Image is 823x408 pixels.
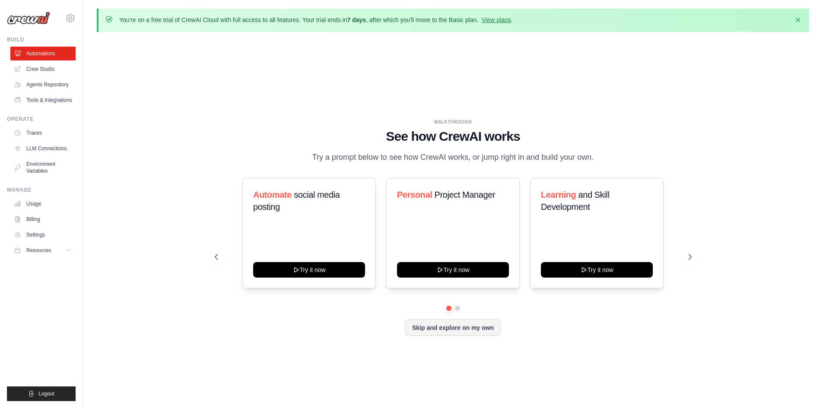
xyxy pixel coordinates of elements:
[434,190,495,199] span: Project Manager
[253,190,340,212] span: social media posting
[26,247,51,254] span: Resources
[7,386,76,401] button: Logout
[397,190,432,199] span: Personal
[405,319,501,336] button: Skip and explore on my own
[541,262,653,278] button: Try it now
[215,119,692,125] div: WALKTHROUGH
[482,16,511,23] a: View plans
[541,190,609,212] span: and Skill Development
[347,16,366,23] strong: 7 days
[119,16,513,24] p: You're on a free trial of CrewAI Cloud with full access to all features. Your trial ends in , aft...
[10,157,76,178] a: Environment Variables
[7,12,50,25] img: Logo
[10,62,76,76] a: Crew Studio
[7,116,76,123] div: Operate
[10,78,76,92] a: Agents Repository
[10,93,76,107] a: Tools & Integrations
[10,142,76,155] a: LLM Connections
[215,129,692,144] h1: See how CrewAI works
[10,212,76,226] a: Billing
[7,36,76,43] div: Build
[10,126,76,140] a: Traces
[10,47,76,60] a: Automations
[541,190,576,199] span: Learning
[10,197,76,211] a: Usage
[10,228,76,242] a: Settings
[7,187,76,193] div: Manage
[10,244,76,257] button: Resources
[397,262,509,278] button: Try it now
[253,262,365,278] button: Try it now
[308,151,598,164] p: Try a prompt below to see how CrewAI works, or jump right in and build your own.
[38,390,54,397] span: Logout
[253,190,292,199] span: Automate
